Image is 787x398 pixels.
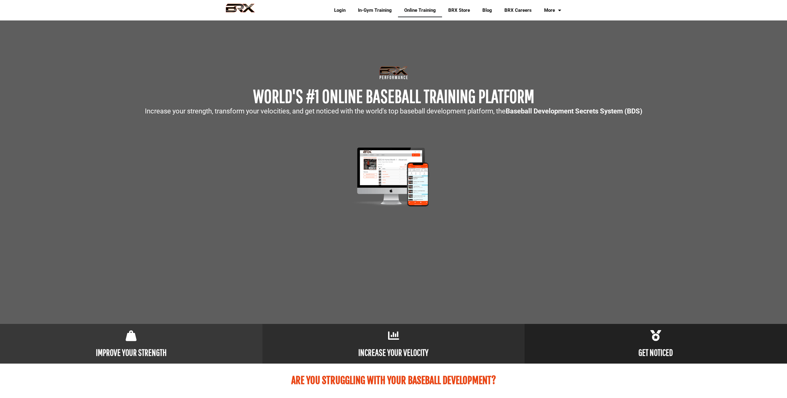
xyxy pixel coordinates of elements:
a: Online Training [398,3,442,17]
h2: Are you struggling with your baseball development? [220,376,567,385]
strong: Baseball Development Secrets System (BDS) [506,107,642,115]
a: BRX Careers [498,3,538,17]
b: INCREASE YOUR VELOCITY [358,347,428,358]
a: Login [328,3,352,17]
img: BRX Performance [220,3,261,17]
span: WORLD'S #1 ONLINE BASEBALL TRAINING PLATFORM [253,85,534,107]
b: GET NOTICED [638,347,673,358]
div: Navigation Menu [323,3,567,17]
img: Transparent-Black-BRX-Logo-White-Performance [378,65,409,81]
img: Mockup-2-large [344,146,443,208]
a: Blog [476,3,498,17]
a: BRX Store [442,3,476,17]
p: Increase your strength, transform your velocities, and get noticed with the world's top baseball ... [3,108,784,115]
a: In-Gym Training [352,3,398,17]
b: IMPROVE YOUR STRENGTH [96,347,167,358]
a: More [538,3,567,17]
